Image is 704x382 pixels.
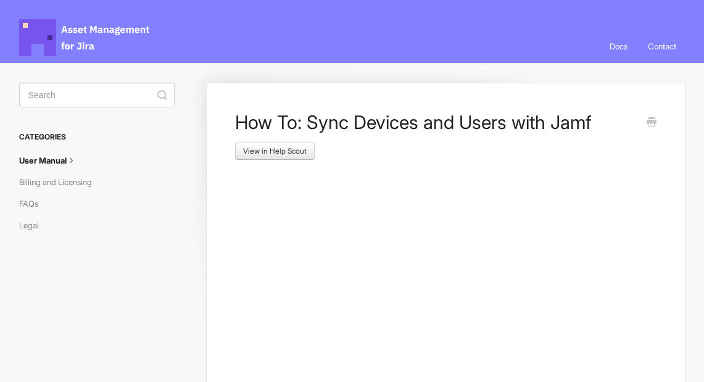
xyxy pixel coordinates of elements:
[235,143,315,160] a: View in Help Scout
[19,83,175,107] input: Search
[19,151,87,170] a: User Manual
[600,30,637,63] a: Docs
[19,194,48,214] a: FAQs
[19,215,48,235] a: Legal
[647,116,656,130] a: Print this Article
[235,111,637,133] h1: How To: Sync Devices and Users with Jamf
[19,126,175,148] h3: Categories
[639,30,685,63] a: Contact
[19,172,101,192] a: Billing and Licensing
[19,19,151,56] span: Asset Management for Jira Docs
